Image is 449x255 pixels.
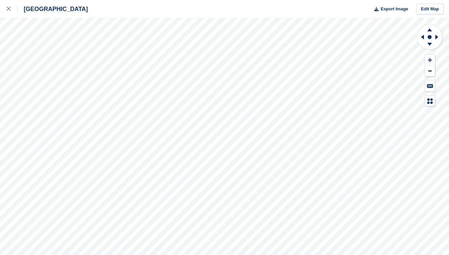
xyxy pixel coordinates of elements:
button: Keyboard Shortcuts [425,80,435,91]
span: Export Image [381,6,408,12]
button: Map Legend [425,95,435,106]
a: Edit Map [416,4,444,15]
button: Zoom In [425,55,435,66]
button: Zoom Out [425,66,435,77]
div: [GEOGRAPHIC_DATA] [18,5,88,13]
button: Export Image [370,4,408,15]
